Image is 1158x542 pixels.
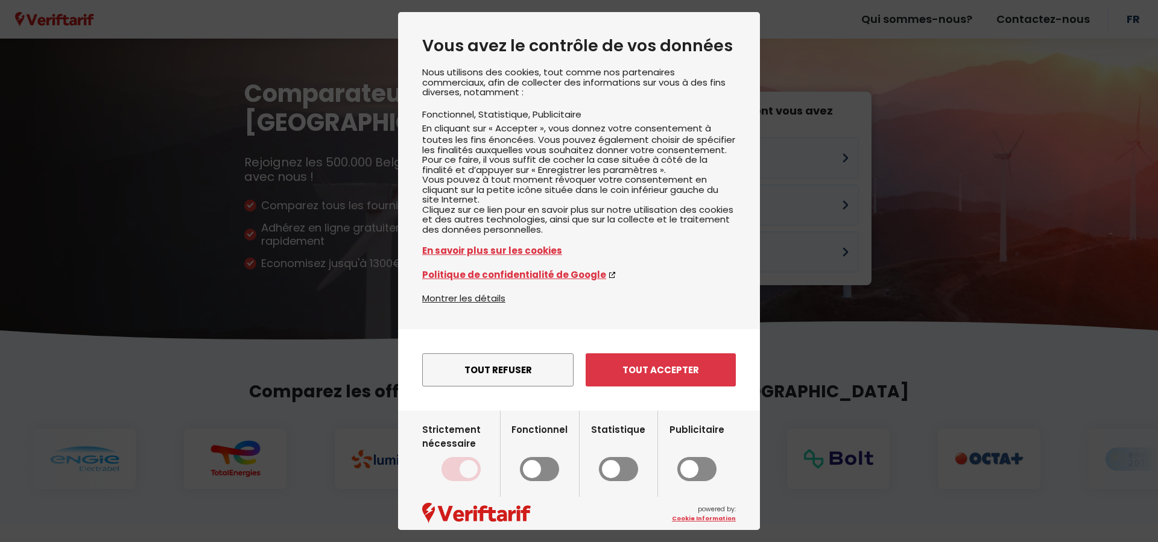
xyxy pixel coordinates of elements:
a: En savoir plus sur les cookies [422,244,736,257]
a: Cookie Information [672,514,736,523]
button: Tout accepter [586,353,736,386]
li: Publicitaire [533,108,581,121]
button: Tout refuser [422,353,574,386]
img: logo [422,503,531,524]
span: powered by: [672,505,736,523]
label: Statistique [591,423,645,482]
div: Nous utilisons des cookies, tout comme nos partenaires commerciaux, afin de collecter des informa... [422,68,736,291]
h2: Vous avez le contrôle de vos données [422,36,736,55]
label: Publicitaire [669,423,724,482]
label: Fonctionnel [511,423,568,482]
div: menu [398,329,760,411]
li: Fonctionnel [422,108,478,121]
label: Strictement nécessaire [422,423,500,482]
button: Montrer les détails [422,291,505,305]
li: Statistique [478,108,533,121]
a: Politique de confidentialité de Google [422,268,736,282]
